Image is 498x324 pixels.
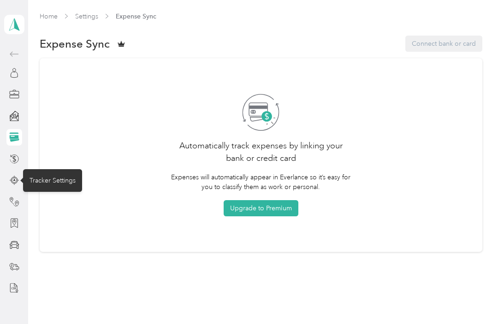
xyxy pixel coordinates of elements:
[40,39,110,49] span: Expense Sync
[446,272,498,324] iframe: Everlance-gr Chat Button Frame
[171,140,351,165] h2: Automatically track expenses by linking your bank or credit card
[171,172,351,192] p: Expenses will automatically appear in Everlance so it’s easy for you to classify them as work or ...
[75,12,98,20] a: Settings
[23,169,82,192] div: Tracker Settings
[116,12,156,21] span: Expense Sync
[40,12,58,20] a: Home
[224,200,298,216] button: Upgrade to Premium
